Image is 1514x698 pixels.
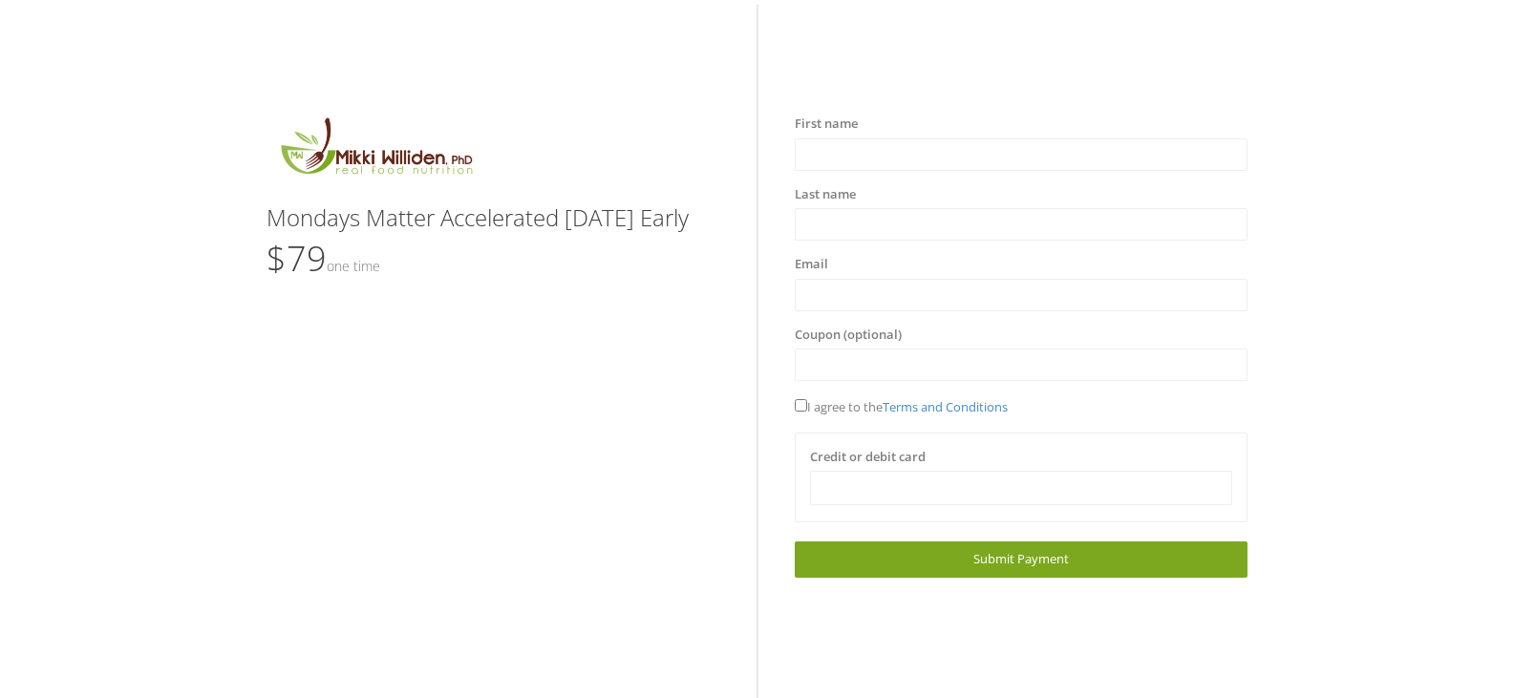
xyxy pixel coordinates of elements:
[267,115,484,186] img: MikkiLogoMain.png
[795,541,1247,577] a: Submit Payment
[810,448,926,467] label: Credit or debit card
[795,398,1008,415] span: I agree to the
[883,398,1008,415] a: Terms and Conditions
[267,205,718,230] h3: Mondays Matter Accelerated [DATE] Early
[795,115,858,134] label: First name
[973,550,1069,567] span: Submit Payment
[795,185,856,204] label: Last name
[822,480,1219,497] iframe: Secure card payment input frame
[327,257,380,275] small: One time
[795,326,902,345] label: Coupon (optional)
[795,255,828,274] label: Email
[267,235,380,282] span: $79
